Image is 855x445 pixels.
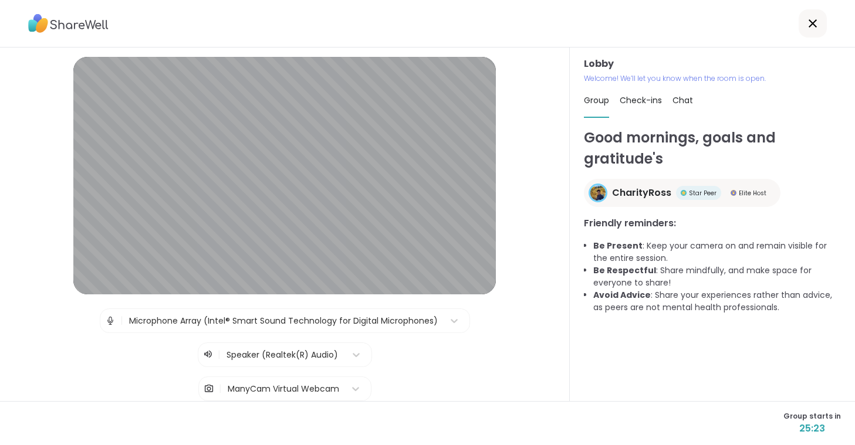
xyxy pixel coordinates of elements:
span: 25:23 [783,422,841,436]
span: Group starts in [783,411,841,422]
a: CharityRossCharityRossStar PeerStar PeerElite HostElite Host [584,179,780,207]
li: : Share mindfully, and make space for everyone to share! [593,264,841,289]
span: | [218,348,221,362]
h1: Good mornings, goals and gratitude's [584,127,841,169]
span: Elite Host [739,189,766,198]
span: Check-ins [620,94,662,106]
h3: Lobby [584,57,841,71]
img: ShareWell Logo [28,10,109,37]
li: : Share your experiences rather than advice, as peers are not mental health professionals. [593,289,841,314]
span: | [219,377,222,400]
img: Microphone [105,309,116,332]
img: Elite Host [731,190,736,196]
img: Star Peer [681,190,687,196]
b: Be Present [593,240,643,252]
span: | [120,309,123,332]
div: ManyCam Virtual Webcam [228,383,339,395]
div: Microphone Array (Intel® Smart Sound Technology for Digital Microphones) [129,315,438,327]
h3: Friendly reminders: [584,216,841,230]
p: Welcome! We’ll let you know when the room is open. [584,73,841,84]
img: CharityRoss [590,185,606,201]
span: CharityRoss [612,186,671,200]
img: Camera [204,377,214,400]
span: Star Peer [689,189,717,198]
span: Chat [672,94,693,106]
b: Be Respectful [593,264,656,276]
span: Group [584,94,609,106]
b: Avoid Advice [593,289,651,301]
li: : Keep your camera on and remain visible for the entire session. [593,240,841,264]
